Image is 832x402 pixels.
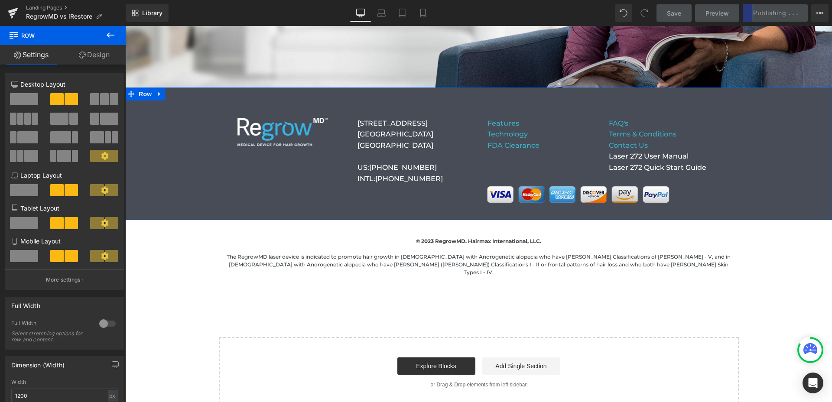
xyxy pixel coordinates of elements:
[29,62,40,75] a: Expand / Collapse
[484,115,523,123] a: Contact Us
[107,356,600,362] p: or Drag & Drop elements from left sidebar
[811,4,829,22] button: More
[11,80,118,89] p: Desktop Layout
[11,297,40,309] div: Full Width
[142,9,162,17] span: Library
[232,136,345,158] p: US: INTL:
[291,212,416,218] b: © 2023 RegrowMD. Hairmax International, LLC.
[615,4,632,22] button: Undo
[244,137,312,146] a: [PHONE_NUMBER]
[362,104,403,112] a: Technology
[484,104,551,112] a: Terms & Conditions
[484,137,581,146] a: Laser 272 Quick Start Guide
[484,93,503,101] a: FAQ's
[362,93,394,101] a: Features
[126,4,169,22] a: New Library
[100,227,607,250] p: The RegrowMD laser device is indicated to promote hair growth in [DEMOGRAPHIC_DATA] with Androgen...
[9,26,95,45] span: Row
[108,390,117,402] div: px
[392,4,413,22] a: Tablet
[5,269,124,290] button: More settings
[484,126,563,134] a: Laser 272 User Manual
[413,4,433,22] a: Mobile
[63,45,126,65] a: Design
[350,4,371,22] a: Desktop
[371,4,392,22] a: Laptop
[11,331,89,343] div: Select stretching options for row and content.
[11,357,65,369] div: Dimension (Width)
[26,4,126,11] a: Landing Pages
[46,276,81,284] p: More settings
[232,92,345,125] p: [STREET_ADDRESS] [GEOGRAPHIC_DATA] [GEOGRAPHIC_DATA]
[26,13,92,20] span: RegrowMD vs iRestore
[11,62,29,75] span: Row
[11,237,118,246] p: Mobile Layout
[362,115,414,123] a: FDA Clearance
[250,149,318,157] a: [PHONE_NUMBER]
[11,204,118,213] p: Tablet Layout
[695,4,739,22] a: Preview
[803,373,823,393] div: Open Intercom Messenger
[636,4,653,22] button: Redo
[11,320,91,329] div: Full Width
[667,9,681,18] span: Save
[11,379,118,385] div: Width
[272,331,350,349] a: Explore Blocks
[11,171,118,180] p: Laptop Layout
[357,331,435,349] a: Add Single Section
[705,9,729,18] span: Preview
